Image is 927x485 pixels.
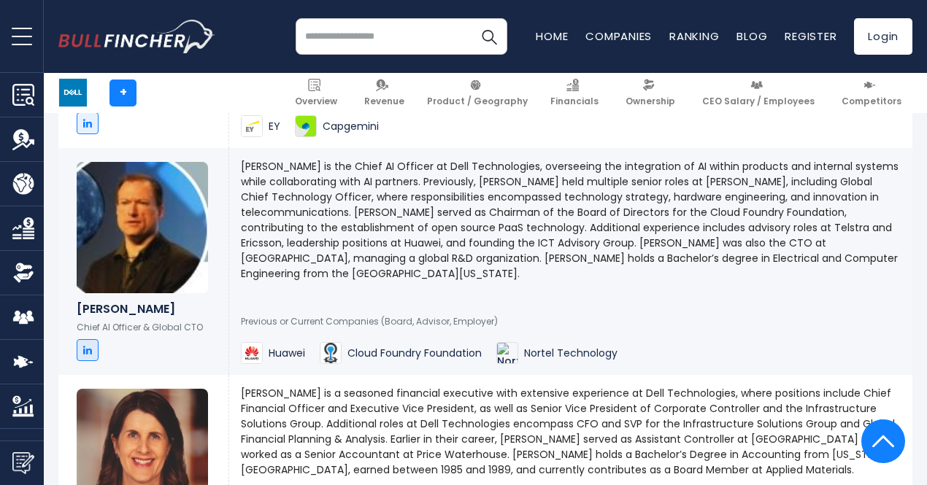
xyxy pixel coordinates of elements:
a: Companies [585,28,652,44]
span: Financials [550,96,599,107]
a: Competitors [835,73,908,113]
span: Huawei [269,346,305,360]
a: Register [785,28,836,44]
img: John Roese [77,162,208,293]
span: Capgemini [323,120,379,133]
button: Search [471,18,507,55]
a: CEO Salary / Employees [696,73,821,113]
span: EY [269,120,280,133]
a: Overview [288,73,344,113]
p: [PERSON_NAME] is the Chief AI Officer at Dell Technologies, overseeing the integration of AI with... [241,159,901,282]
span: Product / Geography [427,96,528,107]
span: Revenue [364,96,404,107]
span: Ownership [626,96,675,107]
p: Chief AI Officer & Global CTO [77,322,210,333]
img: Cloud Foundry Foundation [320,342,342,364]
a: Product / Geography [420,73,534,113]
a: Ranking [669,28,719,44]
img: DELL logo [59,79,87,106]
h6: [PERSON_NAME] [77,302,210,316]
img: Ownership [12,262,34,284]
span: Competitors [842,96,901,107]
a: + [109,79,136,106]
img: Nortel Technology [496,342,518,364]
a: Revenue [358,73,411,113]
a: Ownership [619,73,682,113]
a: Go to homepage [58,20,215,53]
p: [PERSON_NAME] is a seasoned financial executive with extensive experience at Dell Technologies, w... [241,386,901,478]
a: Login [854,18,912,55]
img: EY [241,115,263,137]
img: bullfincher logo [58,20,215,53]
span: Overview [295,96,337,107]
img: Huawei [241,342,263,364]
a: Home [536,28,568,44]
img: Capgemini [295,115,317,137]
span: Cloud Foundry Foundation [347,346,482,360]
span: CEO Salary / Employees [702,96,815,107]
span: Nortel Technology [524,346,618,360]
p: Previous or Current Companies (Board, Advisor, Employer) [241,316,901,327]
a: Financials [544,73,605,113]
a: Blog [736,28,767,44]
